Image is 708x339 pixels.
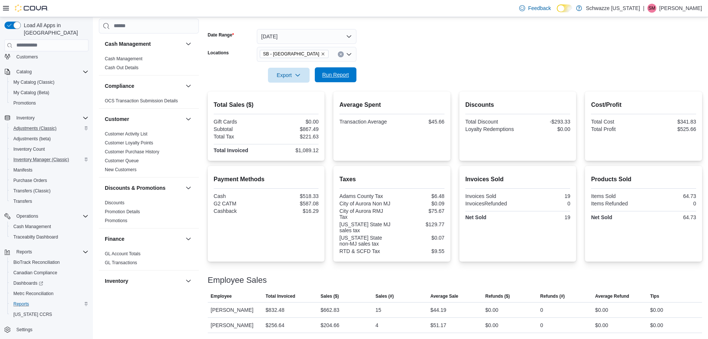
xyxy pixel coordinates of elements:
[268,68,310,83] button: Export
[105,260,137,265] a: GL Transactions
[13,167,32,173] span: Manifests
[105,115,182,123] button: Customer
[105,158,139,164] span: Customer Queue
[10,186,88,195] span: Transfers (Classic)
[10,258,88,267] span: BioTrack Reconciliation
[595,321,608,330] div: $0.00
[10,99,39,108] a: Promotions
[394,235,444,241] div: $0.07
[7,175,91,186] button: Purchase Orders
[591,214,612,220] strong: Net Sold
[394,208,444,214] div: $75.67
[7,221,91,232] button: Cash Management
[13,280,43,286] span: Dashboards
[10,279,46,288] a: Dashboards
[266,321,285,330] div: $256.64
[105,277,182,285] button: Inventory
[485,321,498,330] div: $0.00
[105,260,137,266] span: GL Transactions
[13,270,57,276] span: Canadian Compliance
[1,324,91,335] button: Settings
[263,50,319,58] span: SB - [GEOGRAPHIC_DATA]
[105,200,125,206] span: Discounts
[650,321,663,330] div: $0.00
[208,303,263,317] div: [PERSON_NAME]
[105,98,178,103] a: OCS Transaction Submission Details
[320,321,339,330] div: $204.66
[13,79,55,85] span: My Catalog (Classic)
[7,232,91,242] button: Traceabilty Dashboard
[338,51,344,57] button: Clear input
[10,99,88,108] span: Promotions
[465,201,516,207] div: InvoicesRefunded
[10,145,48,154] a: Inventory Count
[10,310,55,319] a: [US_STATE] CCRS
[339,235,390,247] div: [US_STATE] State non-MJ sales tax
[7,87,91,98] button: My Catalog (Beta)
[13,52,41,61] a: Customers
[16,327,32,333] span: Settings
[10,166,35,175] a: Manifests
[16,69,32,75] span: Catalog
[13,325,88,334] span: Settings
[394,193,444,199] div: $6.48
[13,301,29,307] span: Reports
[184,81,193,90] button: Compliance
[339,119,390,125] div: Transaction Average
[7,165,91,175] button: Manifests
[105,200,125,205] a: Discounts
[13,224,51,230] span: Cash Management
[315,67,356,82] button: Run Report
[1,51,91,62] button: Customers
[10,155,88,164] span: Inventory Manager (Classic)
[10,310,88,319] span: Washington CCRS
[105,40,182,48] button: Cash Management
[519,193,570,199] div: 19
[591,100,696,109] h2: Cost/Profit
[1,67,91,77] button: Catalog
[557,4,572,12] input: Dark Mode
[540,321,543,330] div: 0
[13,247,35,256] button: Reports
[16,249,32,255] span: Reports
[105,98,178,104] span: OCS Transaction Submission Details
[13,113,88,122] span: Inventory
[13,125,56,131] span: Adjustments (Classic)
[519,126,570,132] div: $0.00
[320,306,339,314] div: $662.83
[540,293,565,299] span: Refunds (#)
[645,119,696,125] div: $341.83
[208,318,263,333] div: [PERSON_NAME]
[1,113,91,123] button: Inventory
[10,289,88,298] span: Metrc Reconciliation
[10,145,88,154] span: Inventory Count
[266,293,295,299] span: Total Invoiced
[268,134,319,140] div: $221.63
[184,115,193,124] button: Customer
[1,211,91,221] button: Operations
[13,188,51,194] span: Transfers (Classic)
[465,126,516,132] div: Loyalty Redemptions
[586,4,640,13] p: Schwazze [US_STATE]
[99,54,199,75] div: Cash Management
[10,88,52,97] a: My Catalog (Beta)
[591,193,642,199] div: Items Sold
[214,193,265,199] div: Cash
[105,82,182,90] button: Compliance
[13,198,32,204] span: Transfers
[16,54,38,60] span: Customers
[105,209,140,214] a: Promotion Details
[13,247,88,256] span: Reports
[272,68,305,83] span: Export
[465,175,570,184] h2: Invoices Sold
[10,233,88,242] span: Traceabilty Dashboard
[591,119,642,125] div: Total Cost
[10,124,59,133] a: Adjustments (Classic)
[10,186,54,195] a: Transfers (Classic)
[10,166,88,175] span: Manifests
[595,306,608,314] div: $0.00
[394,221,444,227] div: $129.77
[105,140,153,146] span: Customer Loyalty Points
[105,149,159,154] a: Customer Purchase History
[105,167,136,173] span: New Customers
